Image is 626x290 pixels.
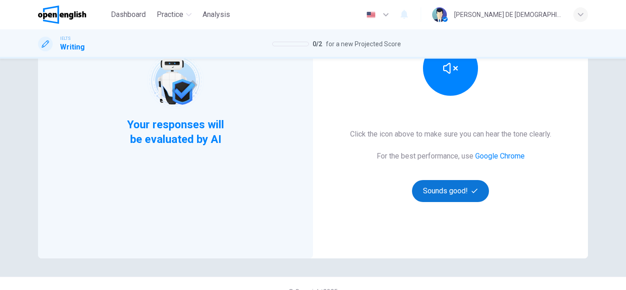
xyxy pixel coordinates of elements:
[199,6,234,23] button: Analysis
[60,42,85,53] h1: Writing
[377,151,525,162] h6: For the best performance, use
[120,117,231,147] span: Your responses will be evaluated by AI
[475,152,525,160] a: Google Chrome
[107,6,149,23] button: Dashboard
[313,38,322,49] span: 0 / 2
[454,9,562,20] div: [PERSON_NAME] DE [DEMOGRAPHIC_DATA][PERSON_NAME]
[153,6,195,23] button: Practice
[146,52,204,110] img: robot icon
[60,35,71,42] span: IELTS
[157,9,183,20] span: Practice
[203,9,230,20] span: Analysis
[111,9,146,20] span: Dashboard
[412,180,489,202] button: Sounds good!
[365,11,377,18] img: en
[326,38,401,49] span: for a new Projected Score
[350,129,551,140] h6: Click the icon above to make sure you can hear the tone clearly.
[432,7,447,22] img: Profile picture
[38,5,107,24] a: OpenEnglish logo
[38,5,86,24] img: OpenEnglish logo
